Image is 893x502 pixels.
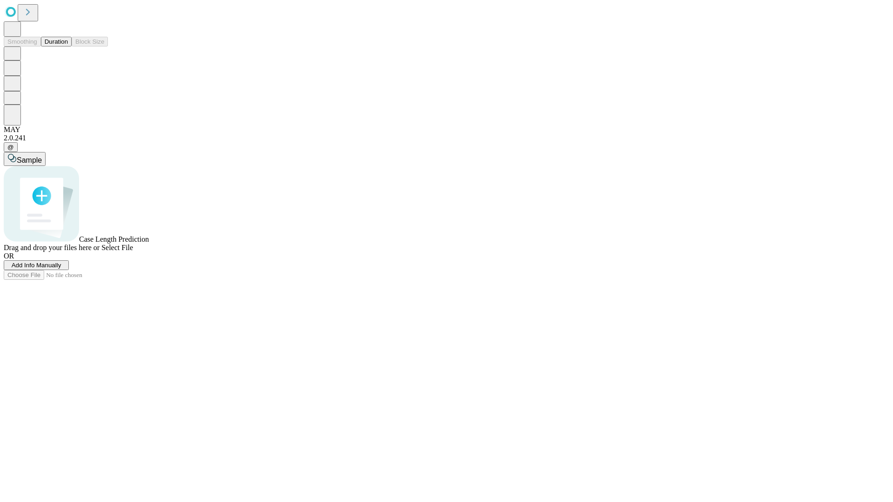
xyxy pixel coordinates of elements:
[79,235,149,243] span: Case Length Prediction
[4,125,889,134] div: MAY
[17,156,42,164] span: Sample
[12,262,61,269] span: Add Info Manually
[4,142,18,152] button: @
[41,37,72,46] button: Duration
[4,152,46,166] button: Sample
[4,260,69,270] button: Add Info Manually
[4,37,41,46] button: Smoothing
[101,244,133,251] span: Select File
[7,144,14,151] span: @
[72,37,108,46] button: Block Size
[4,252,14,260] span: OR
[4,134,889,142] div: 2.0.241
[4,244,100,251] span: Drag and drop your files here or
